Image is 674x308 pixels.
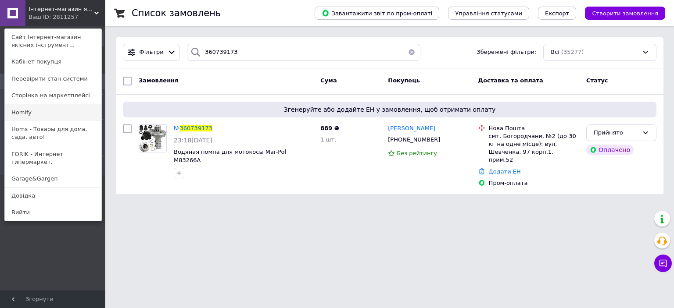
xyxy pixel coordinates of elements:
span: Всі [551,48,559,57]
span: 889 ₴ [320,125,339,131]
span: [PERSON_NAME] [388,125,435,131]
span: № [174,125,180,131]
button: Завантажити звіт по пром-оплаті [315,7,439,20]
a: [PERSON_NAME] [388,124,435,133]
a: Homs - Товары для дома, сада, авто! [5,121,101,145]
span: Без рейтингу [397,150,437,156]
a: Сторінка на маркетплейсі [5,87,101,104]
div: Ваш ID: 2811257 [29,13,65,21]
span: Покупець [388,77,420,84]
button: Управління статусами [448,7,529,20]
span: 23:18[DATE] [174,137,212,144]
span: Статус [586,77,608,84]
div: Нова Пошта [489,124,579,132]
a: Довідка [5,188,101,204]
button: Чат з покупцем [654,255,672,272]
span: Фільтри [140,48,164,57]
h1: Список замовлень [132,8,221,18]
button: Створити замовлення [585,7,665,20]
a: Створити замовлення [576,10,665,16]
a: №360739173 [174,125,212,131]
a: FORIK - Интернет гипермаркет. [5,146,101,170]
span: 1 шт. [320,136,336,143]
a: Сайт Інтернет-магазин якісних інструмент... [5,29,101,53]
div: Пром-оплата [489,179,579,187]
span: Доставка та оплата [478,77,543,84]
button: Експорт [538,7,577,20]
div: Прийнято [594,128,638,138]
a: Homify [5,104,101,121]
span: Згенеруйте або додайте ЕН у замовлення, щоб отримати оплату [126,105,653,114]
span: (35277) [561,49,584,55]
span: Замовлення [139,77,178,84]
input: Пошук за номером замовлення, ПІБ покупця, номером телефону, Email, номером накладної [187,44,420,61]
a: Вийти [5,204,101,221]
span: Завантажити звіт по пром-оплаті [322,9,432,17]
div: Оплачено [586,145,634,155]
a: Водяная помпа для мотокосы Mar-Pol M83266A [174,149,286,163]
a: Фото товару [139,124,167,152]
a: Кабінет покупця [5,53,101,70]
span: Експорт [545,10,570,17]
a: Перевірити стан системи [5,71,101,87]
span: Управління статусами [455,10,522,17]
span: Інтернет-магазин якісних інструментів ''VERFO'' [29,5,94,13]
span: Збережені фільтри: [477,48,536,57]
img: Фото товару [139,125,166,152]
span: Створити замовлення [592,10,658,17]
a: Додати ЕН [489,168,521,175]
span: [PHONE_NUMBER] [388,136,440,143]
span: Cума [320,77,337,84]
span: 360739173 [180,125,212,131]
div: смт. Богородчани, №2 (до 30 кг на одне місце): вул. Шевченка, 97 корп.1, прим.52 [489,132,579,164]
a: Garage&Gargen [5,170,101,187]
button: Очистить [403,44,420,61]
